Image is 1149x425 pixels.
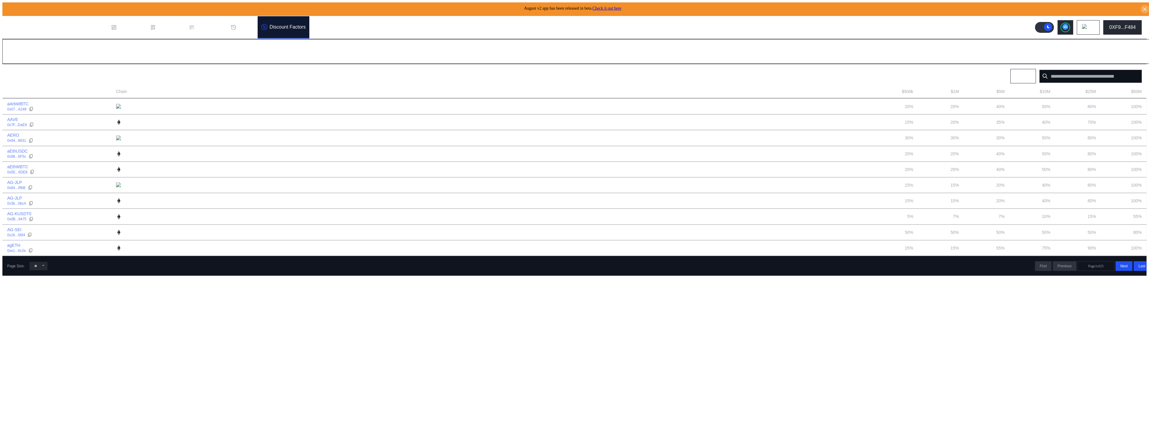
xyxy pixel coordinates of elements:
td: 100% [1096,240,1147,256]
td: 80% [1051,193,1096,209]
td: 20% [914,99,959,114]
div: 0x16...56f4 [7,233,25,237]
a: AERO0x94...8631 [7,132,33,143]
button: Previous [1053,261,1077,271]
td: 20% [868,146,914,162]
td: 40% [959,99,1005,114]
td: 7% [959,209,1005,224]
img: chain logo [116,119,121,125]
div: aEthUSDC [7,148,33,154]
a: AAVE0x7F...DaE9 [7,117,34,128]
div: History [239,25,254,30]
div: Permissions [197,25,223,30]
td: 100% [1096,193,1147,209]
td: 80% [1051,99,1096,114]
td: 80% [1096,225,1147,240]
td: 50% [1005,99,1051,114]
div: 0x7F...DaE9 [7,123,27,127]
span: Chain [1016,74,1025,78]
td: 40% [1005,177,1051,193]
div: AERO [7,132,33,138]
button: Next [1116,261,1133,271]
a: AG-JLP0x3b...0bcA [7,195,33,206]
div: aArbWBTC [7,101,34,107]
td: 7% [914,209,959,224]
span: Previous [1058,264,1072,268]
td: 40% [1005,193,1051,209]
div: 0x07...A249 [7,107,26,111]
div: AG-KUSDT0 [7,211,34,216]
img: chain logo [116,245,121,251]
span: Next [1120,264,1128,268]
a: Check it out here [593,6,621,11]
div: AG-JLP [7,195,33,201]
img: chain logo [116,198,121,203]
span: Last [1138,264,1145,268]
td: 20% [959,193,1005,209]
div: 0XF9...F484 [1109,25,1136,30]
span: $50M [1131,88,1142,95]
td: 20% [914,114,959,130]
td: 35% [959,114,1005,130]
a: agETH0xe1...6c2e [7,243,33,253]
td: 30% [914,130,959,146]
img: chain logo [116,214,121,219]
td: 20% [914,146,959,162]
td: 30% [868,130,914,146]
button: First [1035,261,1052,271]
span: First [1040,264,1047,268]
a: aEthUSDC0x98...6F5c [7,148,33,159]
td: 50% [1051,225,1096,240]
td: 100% [1096,114,1147,130]
td: 50% [1005,162,1051,177]
td: 50% [1005,130,1051,146]
td: 80% [1051,177,1096,193]
img: chain logo [116,104,121,109]
td: 100% [1096,162,1147,177]
td: 80% [1051,130,1096,146]
span: $25M [1086,88,1096,95]
div: 0x0B...9475 [7,217,26,221]
button: 0XF9...F484 [1103,20,1142,35]
td: 80% [1051,146,1096,162]
td: 50% [1005,225,1051,240]
td: 20% [914,162,959,177]
td: 90% [1051,240,1096,256]
div: Discount Factors [270,24,306,30]
div: AG-SEI [7,227,32,232]
div: 0x84...0fbB [7,186,26,190]
div: Discount Factors [8,46,70,57]
span: Symbol [7,88,21,95]
div: 0x5E...6DE8 [7,170,27,174]
div: agETH [7,243,33,248]
td: 15% [868,193,914,209]
td: 50% [914,225,959,240]
a: Discount Factors [258,16,309,39]
td: 15% [868,177,914,193]
span: $10M [1040,88,1050,95]
td: 70% [1051,114,1096,130]
td: 20% [868,99,914,114]
td: 15% [868,240,914,256]
td: 55% [959,240,1005,256]
td: 40% [959,162,1005,177]
a: Dashboard [107,16,146,39]
td: 100% [1096,99,1147,114]
td: 10% [1005,209,1051,224]
a: aArbWBTC0x07...A249 [7,101,34,112]
td: 55% [1096,209,1147,224]
div: AAVE [7,117,34,122]
img: chain logo [116,182,121,188]
img: chain logo [1082,24,1089,31]
div: Dashboard [119,25,143,30]
div: 0x3b...0bcA [7,201,26,206]
a: AG-JLP0x84...0fbB [7,180,33,191]
td: 20% [959,177,1005,193]
td: 20% [868,162,914,177]
div: AG-JLP [7,180,33,185]
div: 0x94...8631 [7,138,26,143]
div: 0x98...6F5c [7,154,26,159]
img: chain logo [116,151,121,157]
div: Loan Book [158,25,182,30]
img: chain logo [116,135,121,141]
